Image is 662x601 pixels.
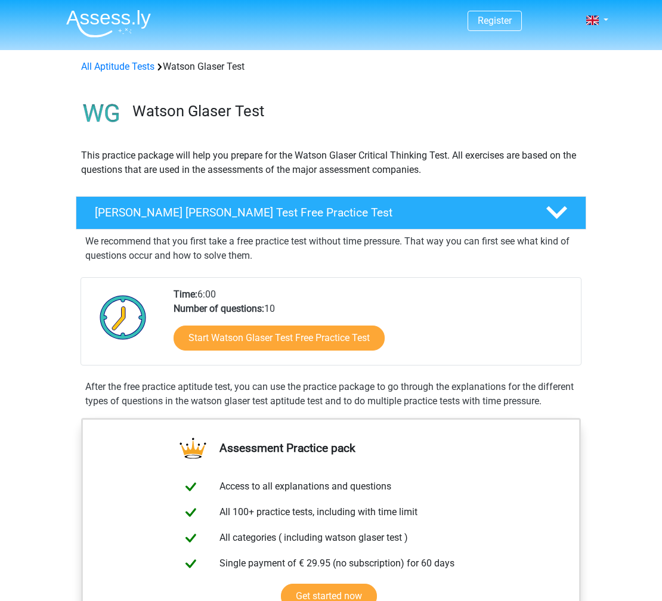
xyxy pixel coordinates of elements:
p: This practice package will help you prepare for the Watson Glaser Critical Thinking Test. All exe... [81,148,581,177]
img: Assessly [66,10,151,38]
div: After the free practice aptitude test, you can use the practice package to go through the explana... [81,380,581,408]
b: Number of questions: [174,303,264,314]
b: Time: [174,289,197,300]
h4: [PERSON_NAME] [PERSON_NAME] Test Free Practice Test [95,206,527,219]
a: All Aptitude Tests [81,61,154,72]
p: We recommend that you first take a free practice test without time pressure. That way you can fir... [85,234,577,263]
h3: Watson Glaser Test [132,102,577,120]
img: watson glaser test [76,88,127,139]
div: 6:00 10 [165,287,580,365]
img: Clock [93,287,153,347]
a: Register [478,15,512,26]
a: Start Watson Glaser Test Free Practice Test [174,326,385,351]
div: Watson Glaser Test [76,60,586,74]
a: [PERSON_NAME] [PERSON_NAME] Test Free Practice Test [71,196,591,230]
